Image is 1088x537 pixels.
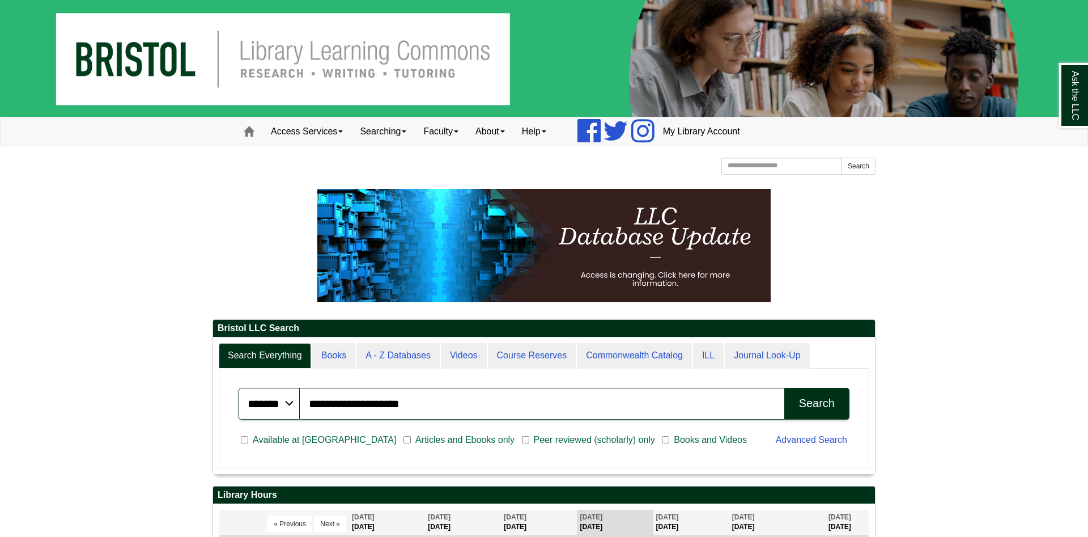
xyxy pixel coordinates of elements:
[841,158,875,175] button: Search
[356,343,440,369] a: A - Z Databases
[784,388,849,420] button: Search
[213,320,875,337] h2: Bristol LLC Search
[828,513,851,521] span: [DATE]
[262,117,351,146] a: Access Services
[467,117,513,146] a: About
[213,487,875,504] h2: Library Hours
[501,510,577,535] th: [DATE]
[425,510,501,535] th: [DATE]
[656,513,679,521] span: [DATE]
[799,397,835,410] div: Search
[267,515,312,532] button: « Previous
[725,343,809,369] a: Journal Look-Up
[241,435,248,445] input: Available at [GEOGRAPHIC_DATA]
[577,343,692,369] a: Commonwealth Catalog
[669,433,751,447] span: Books and Videos
[580,513,602,521] span: [DATE]
[729,510,826,535] th: [DATE]
[529,433,660,447] span: Peer reviewed (scholarly) only
[403,435,411,445] input: Articles and Ebooks only
[349,510,425,535] th: [DATE]
[693,343,724,369] a: ILL
[248,433,401,447] span: Available at [GEOGRAPHIC_DATA]
[826,510,869,535] th: [DATE]
[653,510,729,535] th: [DATE]
[776,435,847,445] a: Advanced Search
[219,343,311,369] a: Search Everything
[411,433,519,447] span: Articles and Ebooks only
[317,189,771,302] img: HTML tutorial
[352,513,375,521] span: [DATE]
[662,435,669,445] input: Books and Videos
[314,515,346,532] button: Next »
[732,513,755,521] span: [DATE]
[415,117,467,146] a: Faculty
[513,117,555,146] a: Help
[577,510,653,535] th: [DATE]
[312,343,355,369] a: Books
[351,117,415,146] a: Searching
[654,117,749,146] a: My Library Account
[522,435,529,445] input: Peer reviewed (scholarly) only
[441,343,487,369] a: Videos
[488,343,576,369] a: Course Reserves
[504,513,526,521] span: [DATE]
[428,513,450,521] span: [DATE]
